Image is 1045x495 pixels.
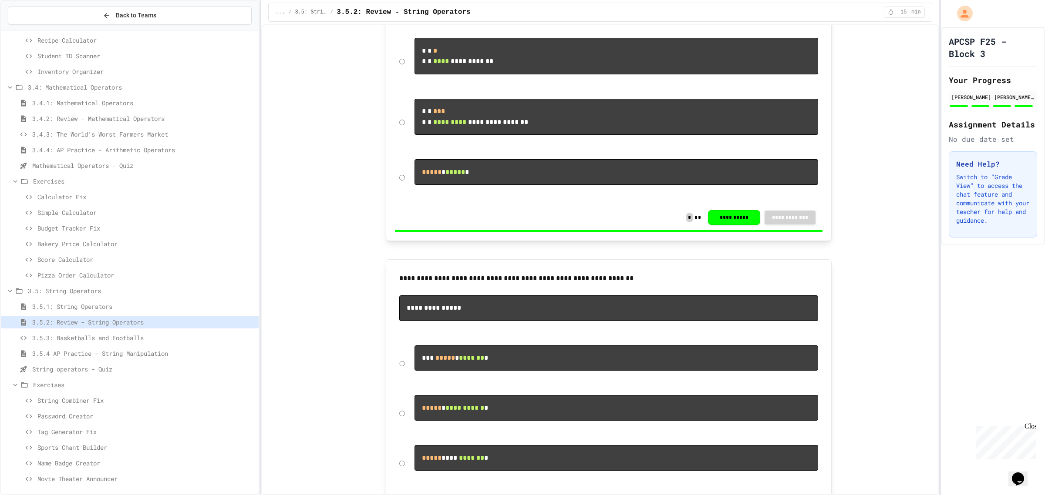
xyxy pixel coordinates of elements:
[37,443,255,452] span: Sports Chant Builder
[33,177,255,186] span: Exercises
[37,192,255,201] span: Calculator Fix
[37,396,255,405] span: String Combiner Fix
[37,411,255,421] span: Password Creator
[37,208,255,217] span: Simple Calculator
[37,271,255,280] span: Pizza Order Calculator
[337,7,470,17] span: 3.5.2: Review - String Operators
[3,3,60,55] div: Chat with us now!Close
[973,422,1036,459] iframe: chat widget
[288,9,291,16] span: /
[32,114,255,123] span: 3.4.2: Review - Mathematical Operators
[37,239,255,248] span: Bakery Price Calculator
[32,318,255,327] span: 3.5.2: Review - String Operators
[949,134,1037,144] div: No due date set
[37,67,255,76] span: Inventory Organizer
[956,159,1030,169] h3: Need Help?
[33,380,255,389] span: Exercises
[28,286,255,295] span: 3.5: String Operators
[32,333,255,342] span: 3.5.3: Basketballs and Footballs
[949,74,1037,86] h2: Your Progress
[32,161,255,170] span: Mathematical Operators - Quiz
[37,224,255,233] span: Budget Tracker Fix
[948,3,975,23] div: My Account
[37,458,255,468] span: Name Badge Creator
[28,83,255,92] span: 3.4: Mathematical Operators
[897,9,910,16] span: 15
[32,145,255,154] span: 3.4.4: AP Practice - Arithmetic Operators
[32,349,255,358] span: 3.5.4 AP Practice - String Manipulation
[32,98,255,107] span: 3.4.1: Mathematical Operators
[37,474,255,483] span: Movie Theater Announcer
[330,9,333,16] span: /
[32,302,255,311] span: 3.5.1: String Operators
[276,9,285,16] span: ...
[37,255,255,264] span: Score Calculator
[37,51,255,60] span: Student ID Scanner
[949,118,1037,130] h2: Assignment Details
[37,427,255,436] span: Tag Generator Fix
[911,9,921,16] span: min
[32,130,255,139] span: 3.4.3: The World's Worst Farmers Market
[37,36,255,45] span: Recipe Calculator
[951,93,1035,101] div: [PERSON_NAME] [PERSON_NAME] Alavudin
[8,6,252,25] button: Back to Teams
[116,11,156,20] span: Back to Teams
[32,365,255,374] span: String operators - Quiz
[1008,460,1036,486] iframe: chat widget
[295,9,327,16] span: 3.5: String Operators
[949,35,1037,60] h1: APCSP F25 - Block 3
[956,173,1030,225] p: Switch to "Grade View" to access the chat feature and communicate with your teacher for help and ...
